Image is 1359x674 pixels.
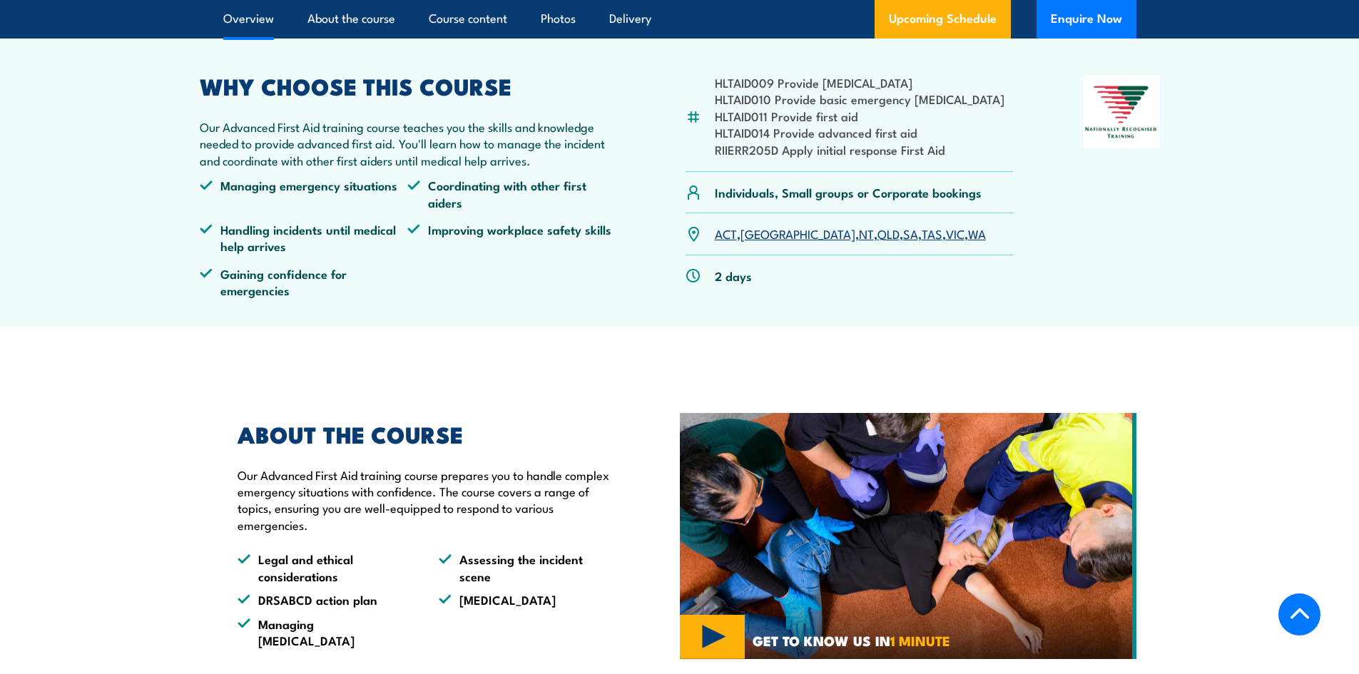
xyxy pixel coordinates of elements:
[715,124,1004,141] li: HLTAID014 Provide advanced first aid
[238,616,413,649] li: Managing [MEDICAL_DATA]
[1083,76,1160,148] img: Nationally Recognised Training logo.
[238,591,413,608] li: DRSABCD action plan
[200,76,616,96] h2: WHY CHOOSE THIS COURSE
[922,225,942,242] a: TAS
[407,177,616,210] li: Coordinating with other first aiders
[968,225,986,242] a: WA
[946,225,964,242] a: VIC
[715,225,737,242] a: ACT
[238,466,614,533] p: Our Advanced First Aid training course prepares you to handle complex emergency situations with c...
[439,591,614,608] li: [MEDICAL_DATA]
[715,108,1004,124] li: HLTAID011 Provide first aid
[890,630,950,650] strong: 1 MINUTE
[238,551,413,584] li: Legal and ethical considerations
[238,424,614,444] h2: ABOUT THE COURSE
[407,221,616,255] li: Improving workplace safety skills
[715,141,1004,158] li: RIIERR205D Apply initial response First Aid
[715,225,986,242] p: , , , , , , ,
[715,91,1004,107] li: HLTAID010 Provide basic emergency [MEDICAL_DATA]
[859,225,874,242] a: NT
[439,551,614,584] li: Assessing the incident scene
[903,225,918,242] a: SA
[753,634,950,647] span: GET TO KNOW US IN
[200,118,616,168] p: Our Advanced First Aid training course teaches you the skills and knowledge needed to provide adv...
[715,74,1004,91] li: HLTAID009 Provide [MEDICAL_DATA]
[715,184,982,200] p: Individuals, Small groups or Corporate bookings
[877,225,900,242] a: QLD
[200,221,408,255] li: Handling incidents until medical help arrives
[200,265,408,299] li: Gaining confidence for emergencies
[715,267,752,284] p: 2 days
[680,413,1136,660] img: Website Video Tile (1)
[200,177,408,210] li: Managing emergency situations
[740,225,855,242] a: [GEOGRAPHIC_DATA]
